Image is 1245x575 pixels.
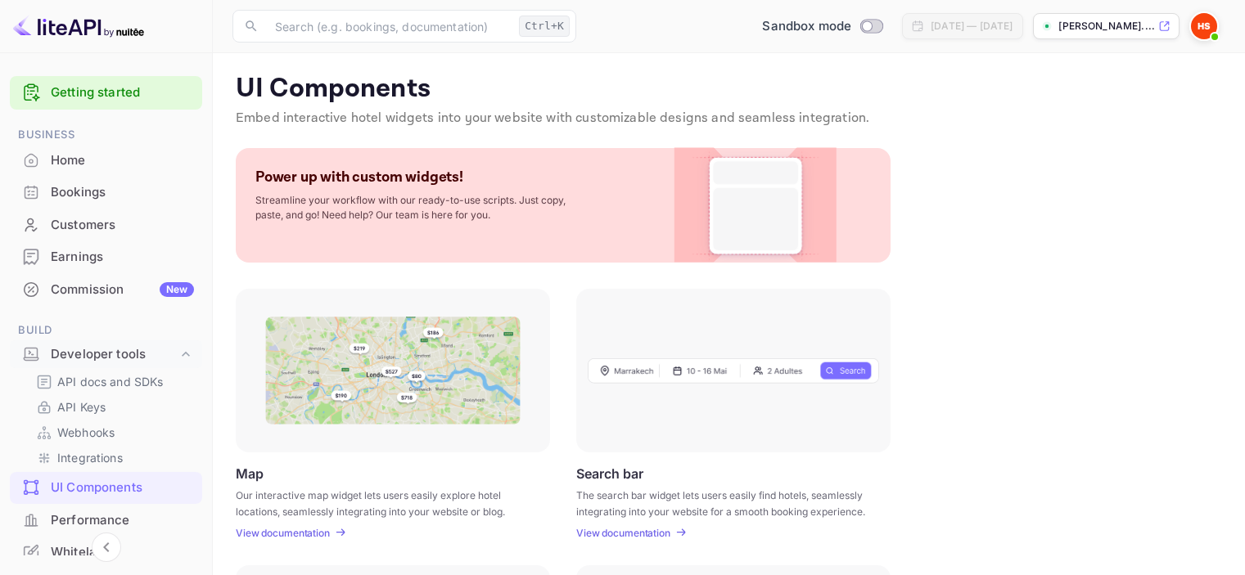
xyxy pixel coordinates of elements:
[255,168,463,186] p: Power up with custom widgets!
[10,76,202,110] div: Getting started
[10,472,202,502] a: UI Components
[236,527,330,539] p: View documentation
[29,370,196,393] div: API docs and SDKs
[519,16,570,37] div: Ctrl+K
[10,537,202,567] a: Whitelabel
[10,145,202,175] a: Home
[51,216,194,235] div: Customers
[10,505,202,537] div: Performance
[576,527,670,539] p: View documentation
[13,13,144,39] img: LiteAPI logo
[576,527,675,539] a: View documentation
[10,126,202,144] span: Business
[1191,13,1217,39] img: Harel Ben simon
[236,73,1222,106] p: UI Components
[51,478,194,497] div: UI Components
[10,274,202,304] a: CommissionNew
[29,395,196,419] div: API Keys
[36,373,189,390] a: API docs and SDKs
[29,420,196,444] div: Webhooks
[265,10,512,43] input: Search (e.g. bookings, documentation)
[236,109,1222,128] p: Embed interactive hotel widgets into your website with customizable designs and seamless integrat...
[36,424,189,441] a: Webhooks
[689,148,822,263] img: Custom Widget PNG
[160,282,194,297] div: New
[576,465,643,481] p: Search bar
[931,19,1013,34] div: [DATE] — [DATE]
[51,345,178,364] div: Developer tools
[756,17,889,36] div: Switch to Production mode
[236,487,530,517] p: Our interactive map widget lets users easily explore hotel locations, seamlessly integrating into...
[10,209,202,240] a: Customers
[10,340,202,369] div: Developer tools
[10,177,202,207] a: Bookings
[51,248,194,267] div: Earnings
[10,241,202,272] a: Earnings
[57,424,115,441] p: Webhooks
[36,398,189,416] a: API Keys
[36,449,189,466] a: Integrations
[255,193,583,222] p: Streamline your workflow with our ready-to-use scripts. Just copy, paste, and go! Need help? Our ...
[10,537,202,568] div: Whitelabel
[10,472,202,504] div: UI Components
[51,83,194,102] a: Getting started
[51,183,194,202] div: Bookings
[576,487,870,517] p: The search bar widget lets users easily find hotels, seamlessly integrating into your website for...
[10,505,202,535] a: Performance
[51,281,194,299] div: Commission
[92,532,121,562] button: Collapse navigation
[29,446,196,469] div: Integrations
[588,357,879,384] img: Search Frame
[10,145,202,177] div: Home
[57,449,123,466] p: Integrations
[10,177,202,209] div: Bookings
[57,398,106,416] p: API Keys
[1058,19,1155,34] p: [PERSON_NAME]....
[265,317,521,425] img: Map Frame
[51,511,194,530] div: Performance
[762,17,851,36] span: Sandbox mode
[236,465,264,481] p: Map
[51,543,194,562] div: Whitelabel
[51,151,194,170] div: Home
[10,321,202,339] span: Build
[10,274,202,306] div: CommissionNew
[10,241,202,273] div: Earnings
[10,209,202,241] div: Customers
[236,527,335,539] a: View documentation
[57,373,164,390] p: API docs and SDKs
